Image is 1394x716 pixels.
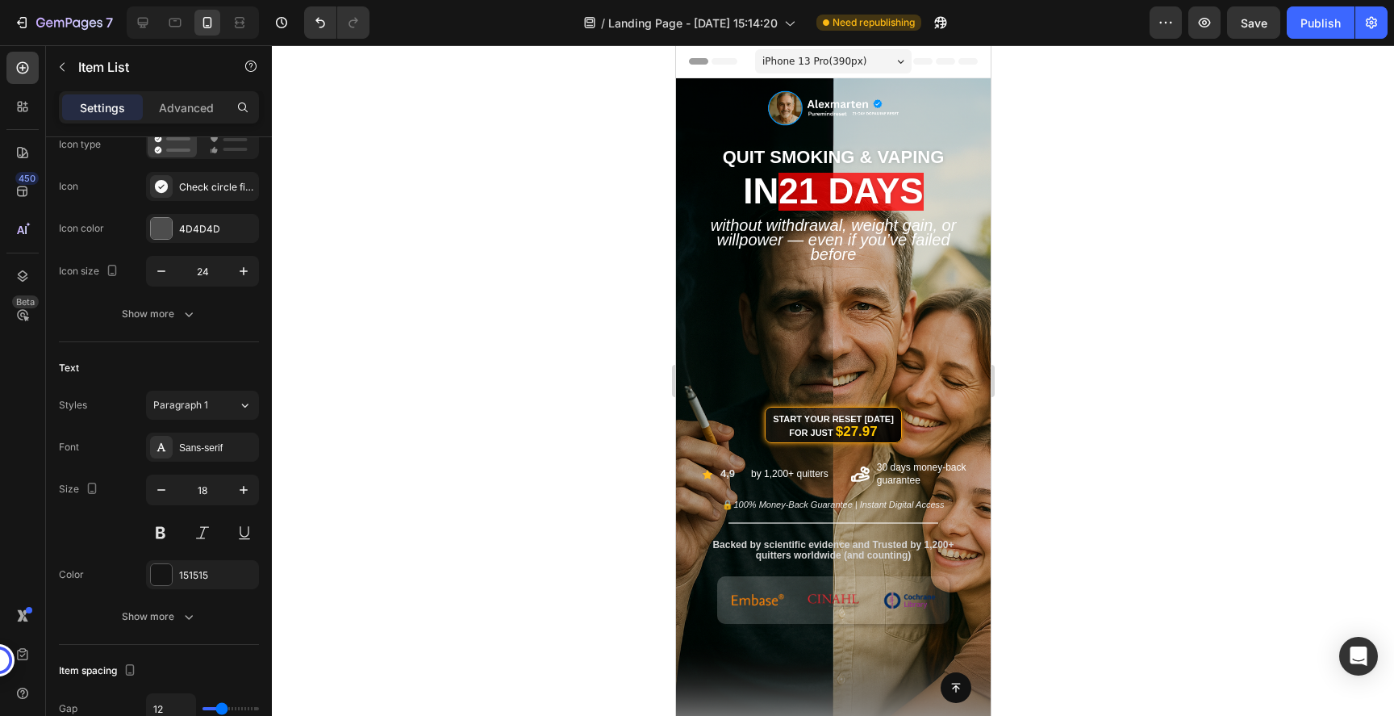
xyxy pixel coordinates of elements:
div: Show more [122,609,197,625]
div: Gap [59,701,77,716]
div: Icon color [59,221,104,236]
div: Color [59,567,84,582]
div: 151515 [179,568,255,583]
div: Text [59,361,79,375]
div: Styles [59,398,87,412]
button: 7 [6,6,120,39]
p: Item List [78,57,215,77]
div: Font [59,440,79,454]
div: Beta [12,295,39,308]
div: Open Intercom Messenger [1339,637,1378,676]
p: Settings [80,99,125,116]
p: Advanced [159,99,214,116]
span: / [601,15,605,31]
button: Publish [1287,6,1354,39]
div: Icon size [59,261,122,283]
div: Publish [1300,15,1341,31]
div: Show more [122,306,197,322]
div: Item spacing [59,660,140,682]
div: 450 [15,172,39,185]
p: 7 [106,13,113,32]
button: Paragraph 1 [146,391,259,420]
div: Size [59,479,102,500]
button: Show more [59,299,259,329]
div: Sans-serif [179,441,255,455]
span: Need republishing [833,15,915,30]
div: Undo/Redo [304,6,369,39]
span: Paragraph 1 [153,398,208,412]
button: Save [1227,6,1280,39]
div: Check circle filled [179,180,255,195]
span: Save [1241,16,1267,30]
div: 4D4D4D [179,222,255,237]
div: Icon [59,179,78,194]
div: Icon type [59,137,101,152]
button: Show more [59,602,259,631]
span: Landing Page - [DATE] 15:14:20 [608,15,778,31]
iframe: Design area [676,45,991,716]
